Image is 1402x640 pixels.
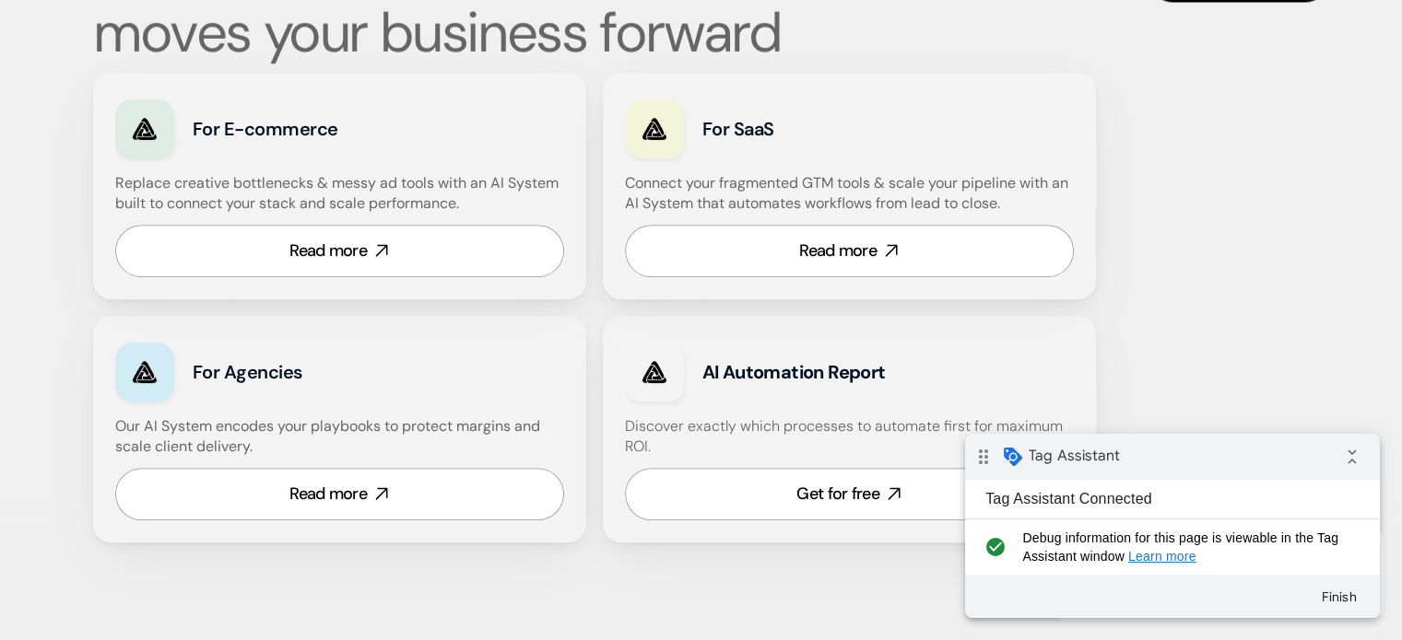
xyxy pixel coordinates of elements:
[115,416,564,458] h4: Our AI System encodes your playbooks to protect margins and scale client delivery.
[799,239,877,262] div: Read more
[1070,545,1308,603] p: We use cookies to personalize content, run ads, and analyze traffic.
[15,95,45,132] i: check_circle
[702,116,954,142] h3: For SaaS
[115,225,564,277] a: Read more
[64,12,155,30] span: Tag Assistant
[57,95,384,132] span: Debug information for this page is viewable in the Tag Assistant window
[289,483,367,506] div: Read more
[625,416,1074,458] h4: Discover exactly which processes to automate first for maximum ROI.
[163,115,231,130] a: Learn more
[115,173,560,215] h4: Replace creative bottlenecks & messy ad tools with an AI System built to connect your stack and s...
[1129,586,1211,601] a: Cookie Policy
[625,468,1074,520] a: Get for free
[702,360,886,384] strong: AI Automation Report
[625,225,1074,277] a: Read more
[193,359,444,385] h3: For Agencies
[625,173,1083,215] h4: Connect your fragmented GTM tools & scale your pipeline with an AI System that automates workflow...
[115,468,564,520] a: Read more
[369,5,406,41] i: Collapse debug badge
[796,483,878,506] div: Get for free
[1070,586,1214,601] span: Read our .
[341,146,407,180] button: Finish
[289,239,367,262] div: Read more
[193,116,444,142] h3: For E-commerce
